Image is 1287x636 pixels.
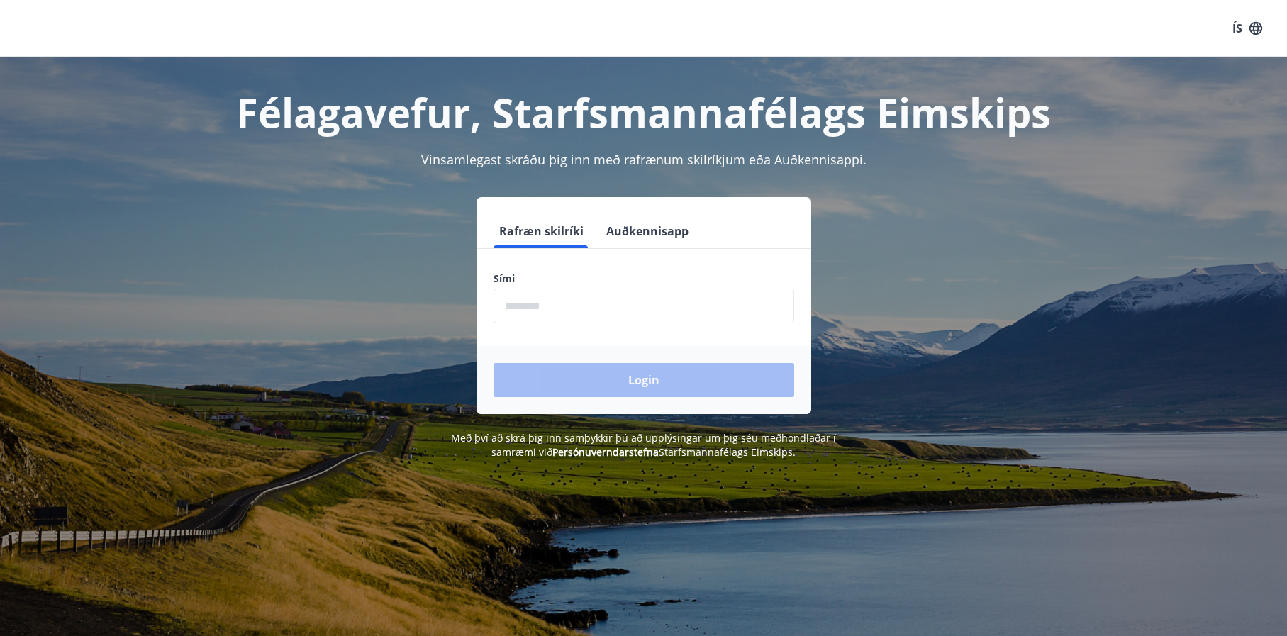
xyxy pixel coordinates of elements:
button: Rafræn skilríki [494,214,589,248]
span: Með því að skrá þig inn samþykkir þú að upplýsingar um þig séu meðhöndlaðar í samræmi við Starfsm... [451,431,836,459]
h1: Félagavefur, Starfsmannafélags Eimskips [150,85,1137,139]
button: Auðkennisapp [601,214,694,248]
span: Vinsamlegast skráðu þig inn með rafrænum skilríkjum eða Auðkennisappi. [421,151,867,168]
label: Sími [494,272,794,286]
button: ÍS [1225,16,1270,41]
a: Persónuverndarstefna [552,445,659,459]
